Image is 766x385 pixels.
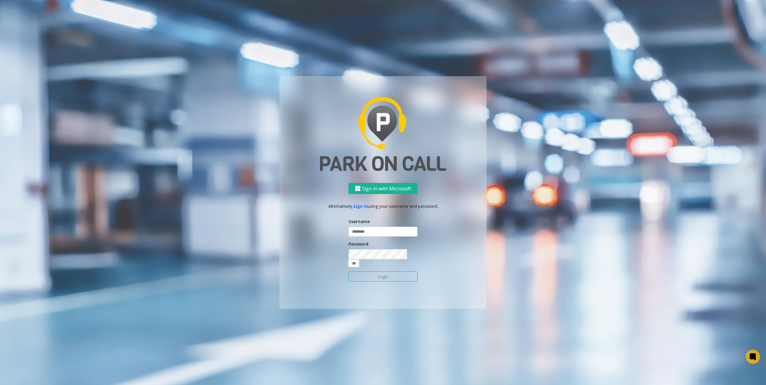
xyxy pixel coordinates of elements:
[348,183,418,194] button: Sign in with Microsoft
[348,241,368,247] label: Password
[285,203,481,209] p: Alternatively, using your username and password.
[353,203,368,209] a: sign in
[348,271,418,282] button: Login
[348,218,370,225] label: Username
